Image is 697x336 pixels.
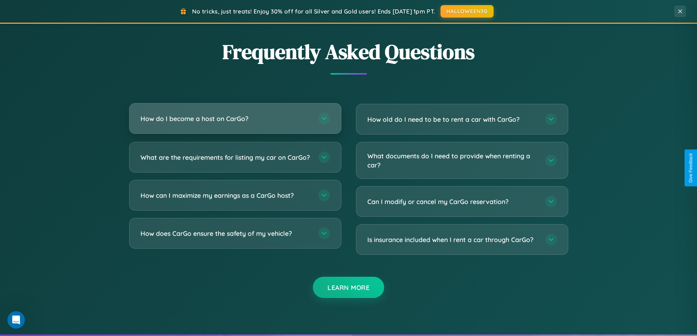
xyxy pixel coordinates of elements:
h2: Frequently Asked Questions [129,38,568,66]
h3: How can I maximize my earnings as a CarGo host? [140,191,311,200]
h3: How does CarGo ensure the safety of my vehicle? [140,229,311,238]
div: Give Feedback [688,153,693,183]
iframe: Intercom live chat [7,311,25,329]
h3: How old do I need to be to rent a car with CarGo? [367,115,538,124]
span: No tricks, just treats! Enjoy 30% off for all Silver and Gold users! Ends [DATE] 1pm PT. [192,8,435,15]
h3: What are the requirements for listing my car on CarGo? [140,153,311,162]
h3: Is insurance included when I rent a car through CarGo? [367,235,538,244]
h3: How do I become a host on CarGo? [140,114,311,123]
button: HALLOWEEN30 [441,5,494,18]
button: Learn More [313,277,384,298]
h3: Can I modify or cancel my CarGo reservation? [367,197,538,206]
h3: What documents do I need to provide when renting a car? [367,151,538,169]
